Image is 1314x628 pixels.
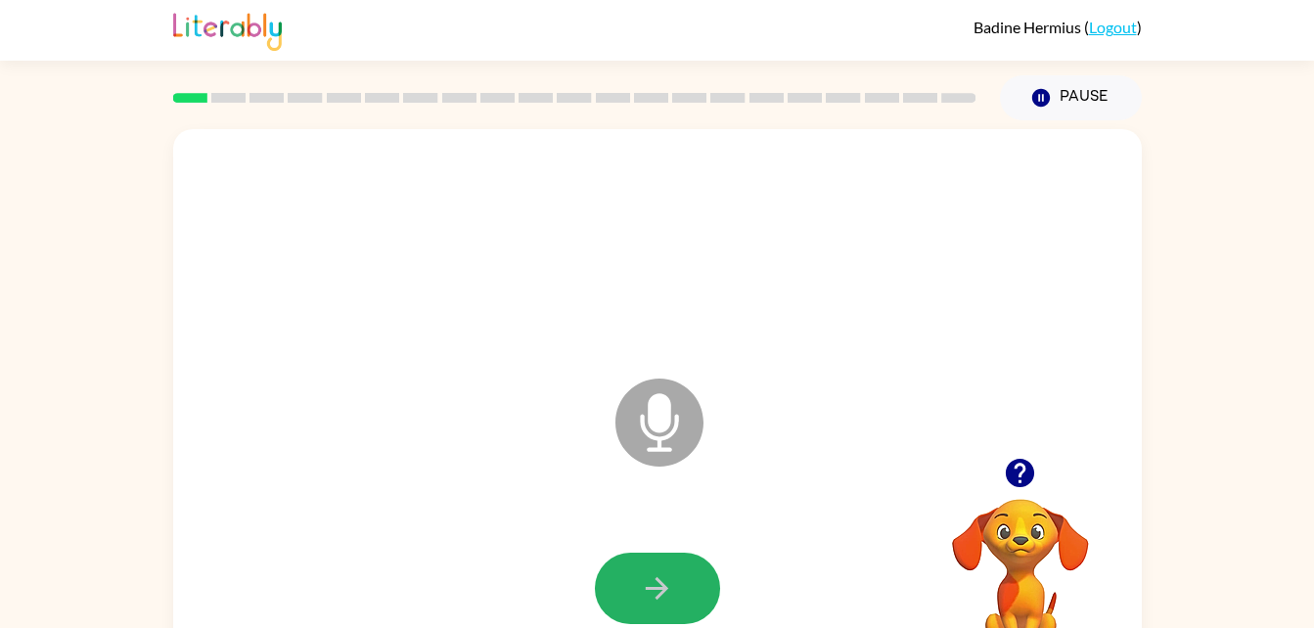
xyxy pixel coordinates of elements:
div: ( ) [974,18,1142,36]
button: Pause [1000,75,1142,120]
span: Badine Hermius [974,18,1084,36]
img: Literably [173,8,282,51]
a: Logout [1089,18,1137,36]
